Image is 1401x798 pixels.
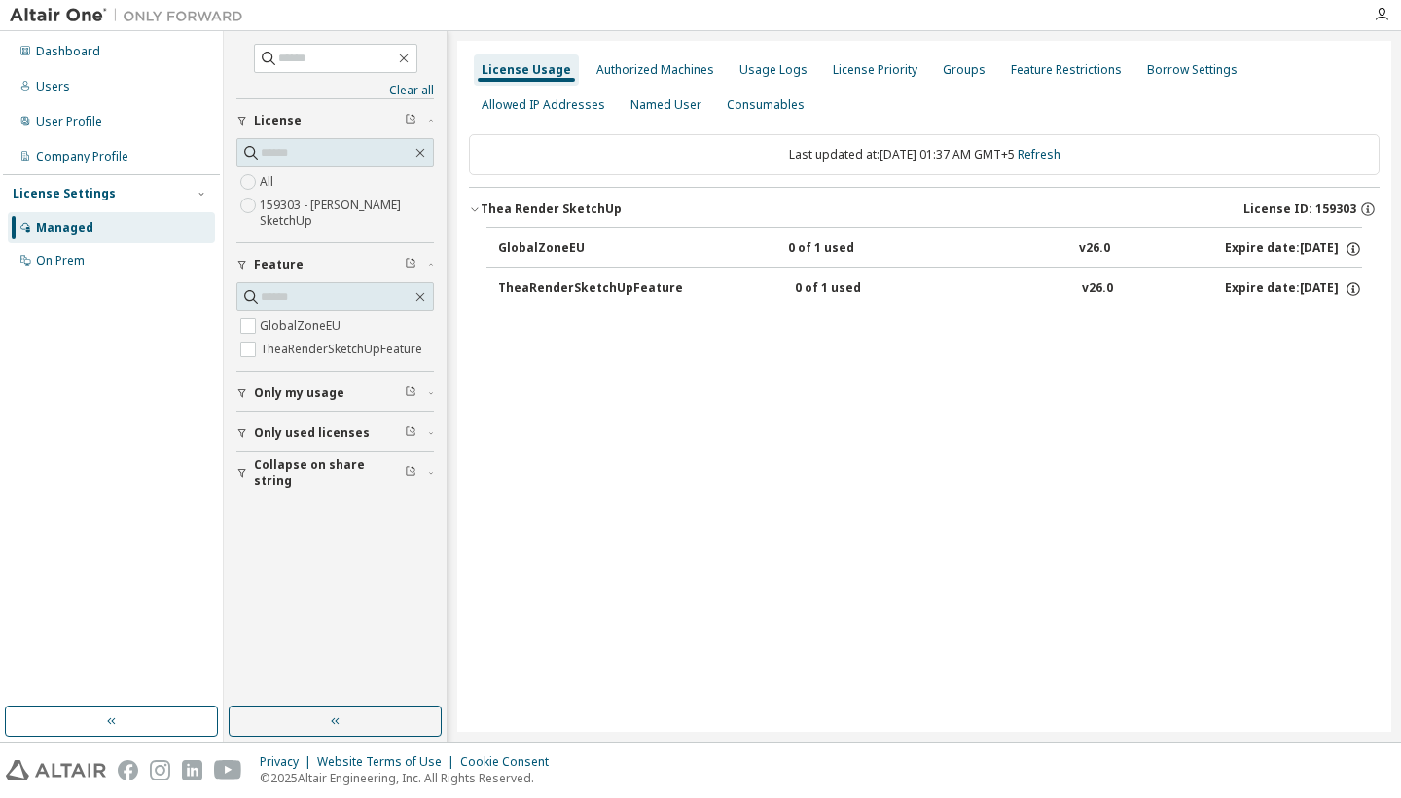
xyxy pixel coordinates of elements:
button: License [236,99,434,142]
span: Only my usage [254,385,344,401]
div: TheaRenderSketchUpFeature [498,280,683,298]
label: TheaRenderSketchUpFeature [260,338,426,361]
div: GlobalZoneEU [498,240,673,258]
img: instagram.svg [150,760,170,780]
div: Expire date: [DATE] [1225,240,1362,258]
div: Expire date: [DATE] [1225,280,1362,298]
div: Borrow Settings [1147,62,1238,78]
div: Company Profile [36,149,128,164]
span: Feature [254,257,304,272]
div: License Priority [833,62,917,78]
span: Collapse on share string [254,457,405,489]
div: License Settings [13,186,116,201]
div: Authorized Machines [596,62,714,78]
div: Dashboard [36,44,100,59]
img: linkedin.svg [182,760,202,780]
div: 0 of 1 used [788,240,963,258]
img: youtube.svg [214,760,242,780]
div: Groups [943,62,986,78]
div: v26.0 [1082,280,1113,298]
div: Named User [630,97,701,113]
button: TheaRenderSketchUpFeature0 of 1 usedv26.0Expire date:[DATE] [498,268,1362,310]
span: Clear filter [405,425,416,441]
div: On Prem [36,253,85,269]
p: © 2025 Altair Engineering, Inc. All Rights Reserved. [260,770,560,786]
button: Only used licenses [236,412,434,454]
span: Clear filter [405,113,416,128]
div: Consumables [727,97,805,113]
button: Feature [236,243,434,286]
div: 0 of 1 used [795,280,970,298]
div: Website Terms of Use [317,754,460,770]
span: License ID: 159303 [1243,201,1356,217]
div: Thea Render SketchUp [481,201,622,217]
button: Only my usage [236,372,434,415]
span: Clear filter [405,385,416,401]
button: GlobalZoneEU0 of 1 usedv26.0Expire date:[DATE] [498,228,1362,271]
div: Last updated at: [DATE] 01:37 AM GMT+5 [469,134,1380,175]
a: Refresh [1018,146,1060,163]
div: Managed [36,220,93,236]
a: Clear all [236,83,434,98]
div: License Usage [482,62,571,78]
button: Collapse on share string [236,452,434,494]
img: facebook.svg [118,760,138,780]
div: Usage Logs [739,62,808,78]
button: Thea Render SketchUpLicense ID: 159303 [469,188,1380,231]
label: 159303 - [PERSON_NAME] SketchUp [260,194,434,233]
img: altair_logo.svg [6,760,106,780]
label: GlobalZoneEU [260,314,344,338]
span: License [254,113,302,128]
img: Altair One [10,6,253,25]
div: Cookie Consent [460,754,560,770]
div: Feature Restrictions [1011,62,1122,78]
div: v26.0 [1079,240,1110,258]
span: Clear filter [405,465,416,481]
div: User Profile [36,114,102,129]
div: Privacy [260,754,317,770]
div: Users [36,79,70,94]
span: Only used licenses [254,425,370,441]
div: Allowed IP Addresses [482,97,605,113]
label: All [260,170,277,194]
span: Clear filter [405,257,416,272]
